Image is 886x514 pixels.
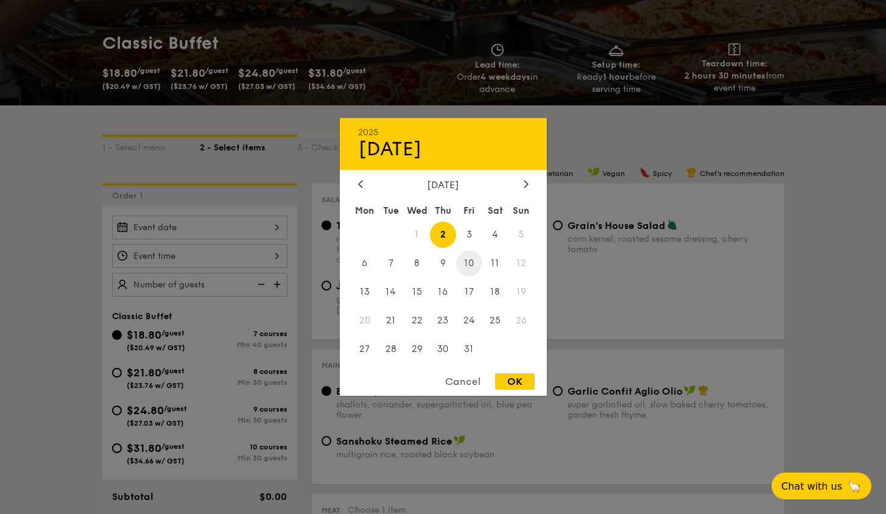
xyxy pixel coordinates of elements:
span: 13 [352,279,378,305]
span: 15 [404,279,430,305]
div: Tue [378,200,404,222]
div: Cancel [433,373,493,390]
span: 9 [430,250,456,276]
span: 10 [456,250,482,276]
div: OK [495,373,535,390]
span: 17 [456,279,482,305]
div: [DATE] [358,138,529,161]
span: 31 [456,336,482,362]
div: Mon [352,200,378,222]
span: 3 [456,222,482,248]
span: 12 [508,250,535,276]
span: 19 [508,279,535,305]
span: 20 [352,307,378,333]
span: 27 [352,336,378,362]
div: Wed [404,200,430,222]
span: 26 [508,307,535,333]
span: 16 [430,279,456,305]
span: 22 [404,307,430,333]
span: 5 [508,222,535,248]
span: 21 [378,307,404,333]
span: 4 [482,222,508,248]
span: Chat with us [781,481,842,492]
span: 18 [482,279,508,305]
div: Sun [508,200,535,222]
button: Chat with us🦙 [772,473,871,499]
span: 30 [430,336,456,362]
div: Sat [482,200,508,222]
span: 7 [378,250,404,276]
span: 1 [404,222,430,248]
div: Thu [430,200,456,222]
span: 23 [430,307,456,333]
div: [DATE] [358,179,529,191]
span: 11 [482,250,508,276]
span: 14 [378,279,404,305]
span: 6 [352,250,378,276]
span: 28 [378,336,404,362]
span: 29 [404,336,430,362]
span: 24 [456,307,482,333]
span: 2 [430,222,456,248]
div: Fri [456,200,482,222]
span: 8 [404,250,430,276]
span: 25 [482,307,508,333]
div: 2025 [358,127,529,138]
span: 🦙 [847,479,862,493]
